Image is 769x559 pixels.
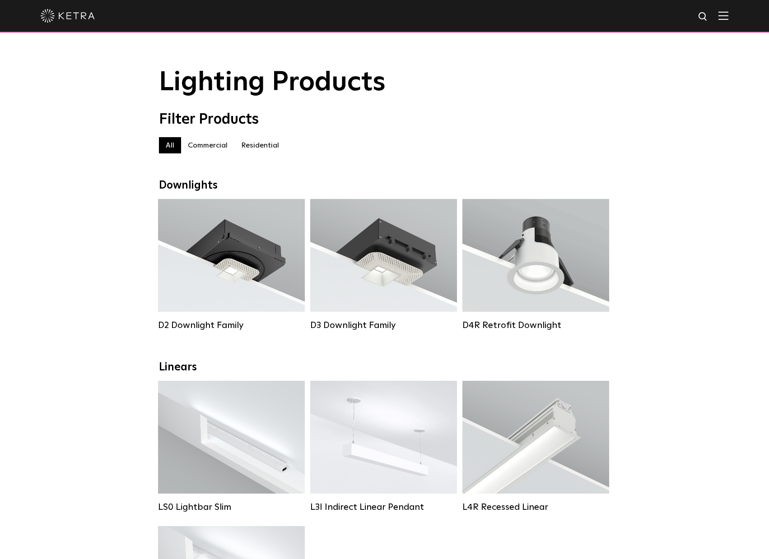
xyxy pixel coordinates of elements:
div: D3 Downlight Family [310,320,457,331]
div: D2 Downlight Family [158,320,305,331]
div: LS0 Lightbar Slim [158,502,305,513]
a: D2 Downlight Family Lumen Output:1200Colors:White / Black / Gloss Black / Silver / Bronze / Silve... [158,199,305,331]
div: Linears [159,361,611,374]
img: ketra-logo-2019-white [41,9,95,23]
div: L3I Indirect Linear Pendant [310,502,457,513]
label: Residential [234,137,286,153]
div: D4R Retrofit Downlight [462,320,609,331]
a: L3I Indirect Linear Pendant Lumen Output:400 / 600 / 800 / 1000Housing Colors:White / BlackContro... [310,381,457,513]
span: Lighting Products [159,69,386,96]
img: search icon [698,11,709,23]
label: All [159,137,181,153]
a: D4R Retrofit Downlight Lumen Output:800Colors:White / BlackBeam Angles:15° / 25° / 40° / 60°Watta... [462,199,609,331]
a: L4R Recessed Linear Lumen Output:400 / 600 / 800 / 1000Colors:White / BlackControl:Lutron Clear C... [462,381,609,513]
a: LS0 Lightbar Slim Lumen Output:200 / 350Colors:White / BlackControl:X96 Controller [158,381,305,513]
div: Filter Products [159,111,611,128]
a: D3 Downlight Family Lumen Output:700 / 900 / 1100Colors:White / Black / Silver / Bronze / Paintab... [310,199,457,331]
div: L4R Recessed Linear [462,502,609,513]
img: Hamburger%20Nav.svg [718,11,728,20]
div: Downlights [159,179,611,192]
label: Commercial [181,137,234,153]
